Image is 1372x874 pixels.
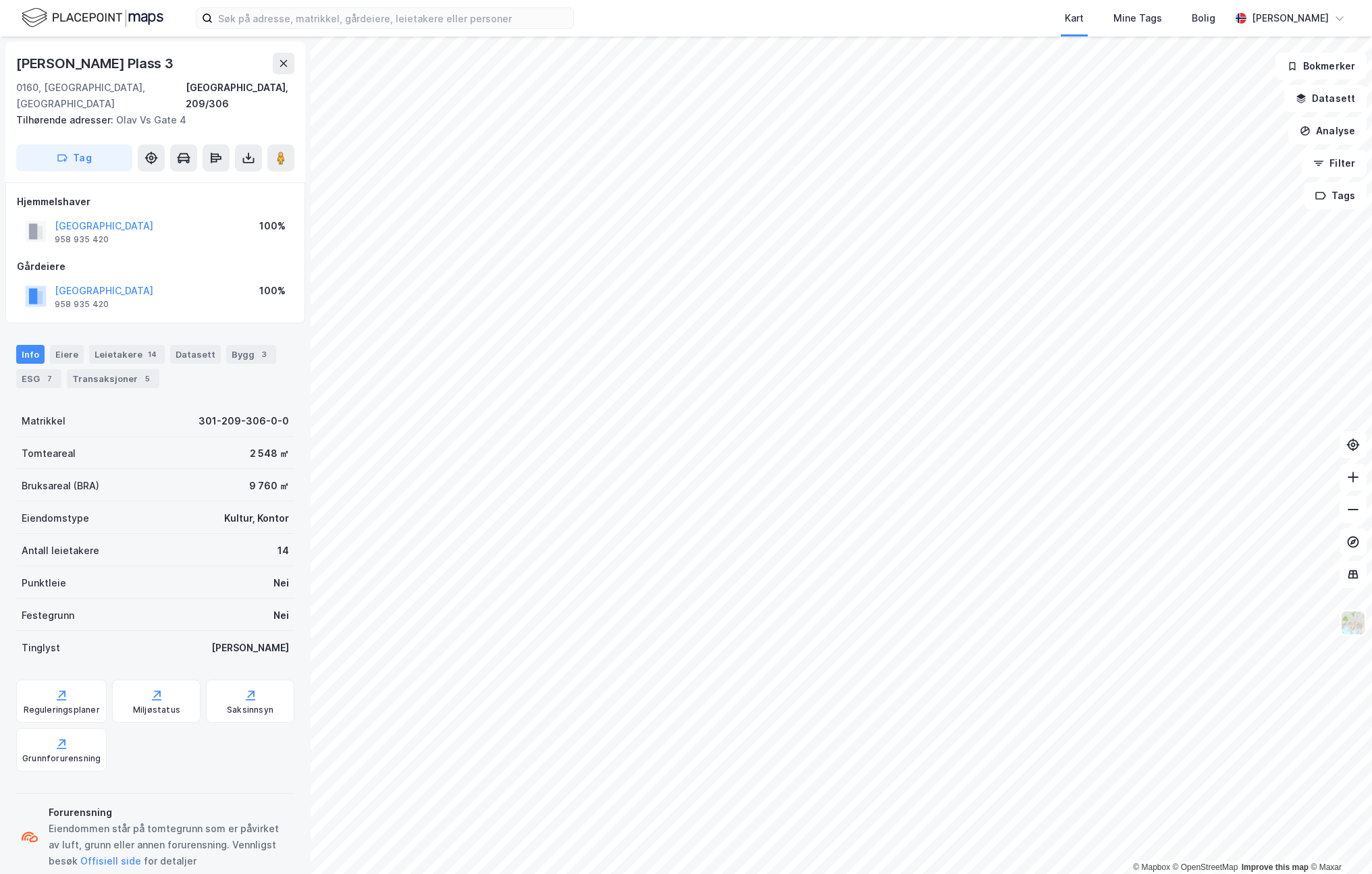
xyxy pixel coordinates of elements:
[278,543,289,559] div: 14
[1288,117,1367,144] button: Analyse
[1275,53,1367,80] button: Bokmerker
[145,348,159,361] div: 14
[1304,182,1367,209] button: Tags
[273,575,289,591] div: Nei
[259,218,286,234] div: 100%
[16,144,132,171] button: Tag
[22,413,65,429] div: Matrikkel
[250,445,289,462] div: 2 548 ㎡
[1065,10,1084,26] div: Kart
[1242,863,1309,872] a: Improve this map
[1252,10,1329,26] div: [PERSON_NAME]
[227,705,273,715] div: Saksinnsyn
[1284,85,1367,112] button: Datasett
[24,705,100,715] div: Reguleringsplaner
[186,80,294,112] div: [GEOGRAPHIC_DATA], 209/306
[259,283,286,299] div: 100%
[22,640,60,656] div: Tinglyst
[22,510,89,526] div: Eiendomstype
[1340,610,1366,636] img: Z
[133,705,180,715] div: Miljøstatus
[249,478,289,494] div: 9 760 ㎡
[22,753,101,764] div: Grunnforurensning
[50,345,84,364] div: Eiere
[22,543,99,559] div: Antall leietakere
[140,372,154,385] div: 5
[1113,10,1162,26] div: Mine Tags
[22,6,163,30] img: logo.f888ab2527a4732fd821a326f86c7f29.svg
[22,607,74,624] div: Festegrunn
[226,345,276,364] div: Bygg
[67,369,159,388] div: Transaksjoner
[1192,10,1215,26] div: Bolig
[16,345,45,364] div: Info
[49,821,289,869] div: Eiendommen står på tomtegrunn som er påvirket av luft, grunn eller annen forurensning. Vennligst ...
[1304,809,1372,874] iframe: Chat Widget
[16,114,116,126] span: Tilhørende adresser:
[170,345,221,364] div: Datasett
[213,8,573,28] input: Søk på adresse, matrikkel, gårdeiere, leietakere eller personer
[224,510,289,526] div: Kultur, Kontor
[257,348,271,361] div: 3
[16,112,284,128] div: Olav Vs Gate 4
[1304,809,1372,874] div: Kontrollprogram for chat
[55,234,109,245] div: 958 935 420
[273,607,289,624] div: Nei
[1302,150,1367,177] button: Filter
[1173,863,1238,872] a: OpenStreetMap
[17,258,294,275] div: Gårdeiere
[49,804,289,821] div: Forurensning
[1133,863,1170,872] a: Mapbox
[55,299,109,310] div: 958 935 420
[22,445,76,462] div: Tomteareal
[16,80,186,112] div: 0160, [GEOGRAPHIC_DATA], [GEOGRAPHIC_DATA]
[17,194,294,210] div: Hjemmelshaver
[43,372,56,385] div: 7
[22,575,66,591] div: Punktleie
[16,53,176,74] div: [PERSON_NAME] Plass 3
[22,478,99,494] div: Bruksareal (BRA)
[211,640,289,656] div: [PERSON_NAME]
[16,369,61,388] div: ESG
[89,345,165,364] div: Leietakere
[199,413,289,429] div: 301-209-306-0-0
